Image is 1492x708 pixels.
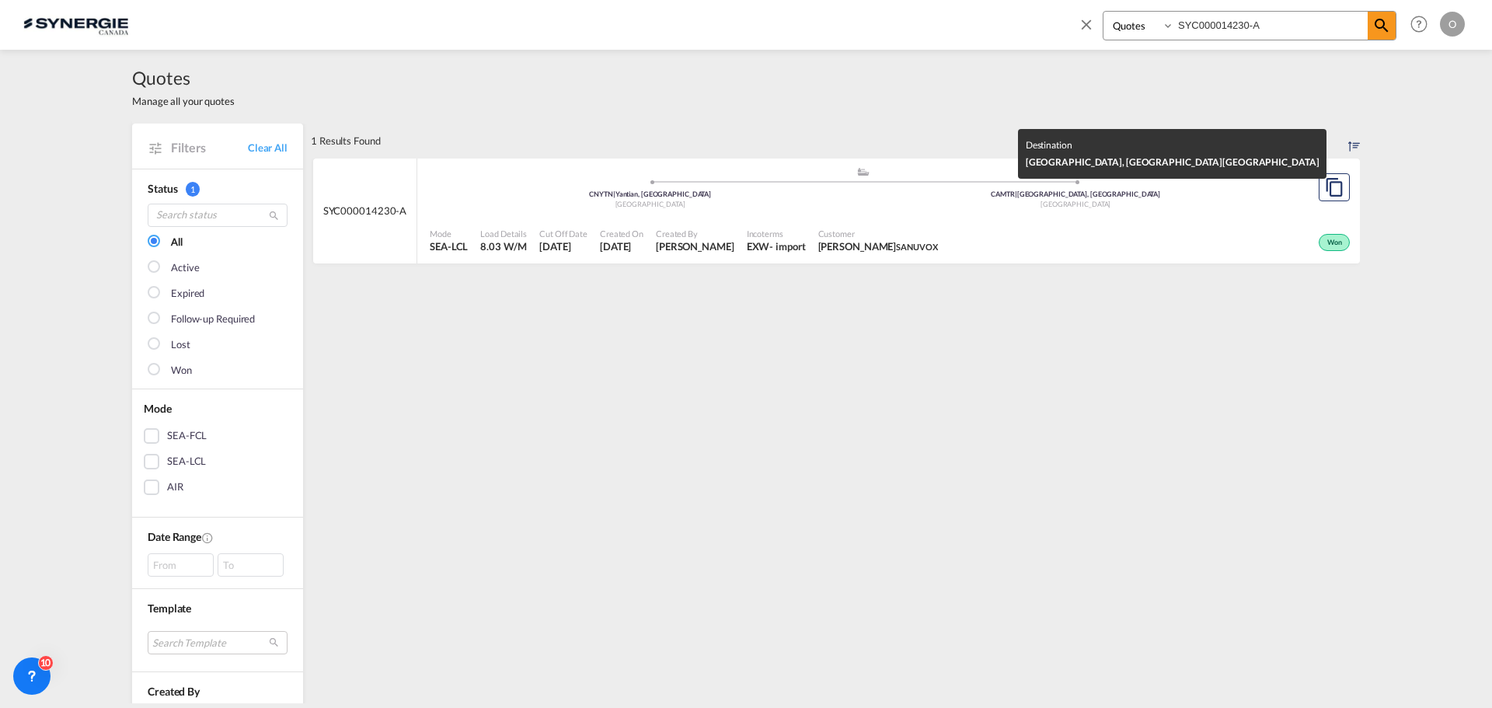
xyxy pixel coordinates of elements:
span: Date Range [148,530,201,543]
div: Won [171,363,192,378]
button: Copy Quote [1319,173,1350,201]
div: Sort by: Created On [1348,124,1360,158]
span: Incoterms [747,228,806,239]
span: Won [1327,238,1346,249]
div: Follow-up Required [171,312,255,327]
span: SEA-LCL [430,239,468,253]
div: All [171,235,183,250]
span: [GEOGRAPHIC_DATA] [1041,200,1110,208]
md-icon: icon-close [1078,16,1095,33]
input: Search status [148,204,288,227]
span: 21 Aug 2025 [600,239,643,253]
div: SYC000014230-A assets/icons/custom/ship-fill.svgassets/icons/custom/roll-o-plane.svgOriginYantian... [313,159,1360,264]
input: Enter Quotation Number [1174,12,1368,39]
md-checkbox: SEA-LCL [144,454,291,469]
md-icon: Created On [201,532,214,544]
div: EXW [747,239,770,253]
div: Destination [1026,137,1319,154]
span: Mode [430,228,468,239]
md-icon: assets/icons/custom/ship-fill.svg [854,168,873,176]
span: Mode [144,402,172,415]
span: Quotes [132,65,235,90]
span: Guillaume Lussier-Daigneault SANUVOX [818,239,938,253]
span: icon-close [1078,11,1103,48]
span: SANUVOX [896,242,937,252]
div: Active [171,260,199,276]
div: SEA-LCL [167,454,206,469]
div: To [218,553,284,577]
span: Created On [600,228,643,239]
div: Expired [171,286,204,302]
span: Cut Off Date [539,228,587,239]
span: CNYTN Yantian, [GEOGRAPHIC_DATA] [589,190,711,198]
span: 21 Aug 2025 [539,239,587,253]
span: CAMTR [GEOGRAPHIC_DATA], [GEOGRAPHIC_DATA] [991,190,1160,198]
span: SYC000014230-A [323,204,407,218]
div: [GEOGRAPHIC_DATA], [GEOGRAPHIC_DATA] [1026,154,1319,171]
span: 8.03 W/M [480,240,526,253]
div: EXW import [747,239,806,253]
md-checkbox: AIR [144,480,291,495]
span: Manage all your quotes [132,94,235,108]
span: Customer [818,228,938,239]
div: O [1440,12,1465,37]
div: SEA-FCL [167,428,207,444]
a: Clear All [248,141,288,155]
span: 1 [186,182,200,197]
div: - import [769,239,805,253]
div: Lost [171,337,190,353]
div: Help [1406,11,1440,39]
div: 1 Results Found [311,124,381,158]
div: Status 1 [148,181,288,197]
div: Won [1319,234,1350,251]
span: Created By [656,228,734,239]
span: Status [148,182,177,195]
span: Load Details [480,228,527,239]
span: From To [148,553,288,577]
span: Filters [171,139,248,156]
span: icon-magnify [1368,12,1396,40]
img: 1f56c880d42311ef80fc7dca854c8e59.png [23,7,128,42]
span: [GEOGRAPHIC_DATA] [615,200,685,208]
div: AIR [167,480,183,495]
span: Pablo Gomez Saldarriaga [656,239,734,253]
span: | [1015,190,1017,198]
span: Created By [148,685,200,698]
md-icon: icon-magnify [1372,16,1391,35]
md-checkbox: SEA-FCL [144,428,291,444]
md-icon: icon-magnify [268,210,280,221]
span: [GEOGRAPHIC_DATA] [1222,156,1319,168]
div: From [148,553,214,577]
md-icon: assets/icons/custom/copyQuote.svg [1325,178,1344,197]
span: Template [148,602,191,615]
span: Help [1406,11,1432,37]
span: | [613,190,615,198]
